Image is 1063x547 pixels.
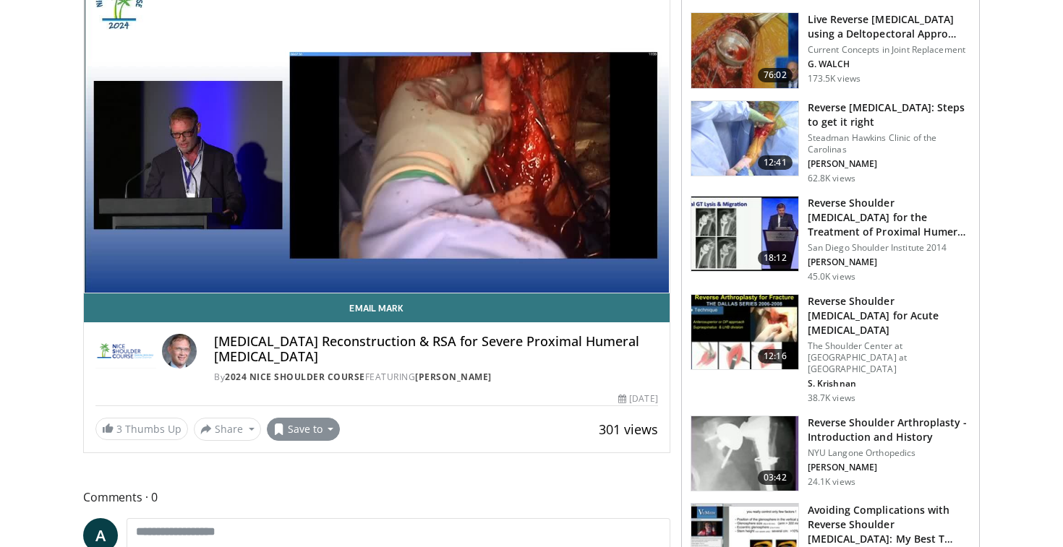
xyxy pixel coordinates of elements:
a: Email Mark [84,293,670,322]
span: 76:02 [758,68,793,82]
p: 62.8K views [808,173,855,184]
p: NYU Langone Orthopedics [808,447,970,459]
p: 38.7K views [808,392,855,404]
h3: Avoiding Complications with Reverse Shoulder [MEDICAL_DATA]: My Best T… [808,503,970,546]
p: 24.1K views [808,476,855,488]
p: S. Krishnan [808,378,970,389]
p: 45.0K views [808,271,855,283]
span: 301 views [599,421,658,438]
span: 03:42 [758,470,793,485]
span: 12:16 [758,349,793,363]
a: 12:16 Reverse Shoulder [MEDICAL_DATA] for Acute [MEDICAL_DATA] The Shoulder Center at [GEOGRAPHIC... [691,294,970,404]
p: [PERSON_NAME] [808,158,970,170]
img: Avatar [162,334,197,369]
p: G. WALCH [808,59,970,70]
a: 76:02 Live Reverse [MEDICAL_DATA] using a Deltopectoral Appro… Current Concepts in Joint Replacem... [691,12,970,89]
a: 18:12 Reverse Shoulder [MEDICAL_DATA] for the Treatment of Proximal Humeral … San Diego Shoulder ... [691,196,970,283]
a: [PERSON_NAME] [415,371,492,383]
img: zucker_4.png.150x105_q85_crop-smart_upscale.jpg [691,416,798,491]
img: butch_reverse_arthroplasty_3.png.150x105_q85_crop-smart_upscale.jpg [691,295,798,370]
p: 173.5K views [808,73,861,85]
p: San Diego Shoulder Institute 2014 [808,242,970,254]
p: [PERSON_NAME] [808,462,970,473]
h3: Reverse Shoulder [MEDICAL_DATA] for Acute [MEDICAL_DATA] [808,294,970,337]
img: Q2xRg7exoPLTwO8X4xMDoxOjA4MTsiGN.150x105_q85_crop-smart_upscale.jpg [691,197,798,272]
a: 3 Thumbs Up [95,418,188,440]
p: Steadman Hawkins Clinic of the Carolinas [808,132,970,155]
a: 03:42 Reverse Shoulder Arthroplasty - Introduction and History NYU Langone Orthopedics [PERSON_NA... [691,415,970,492]
p: Current Concepts in Joint Replacement [808,44,970,56]
span: 12:41 [758,155,793,170]
h3: Reverse Shoulder Arthroplasty - Introduction and History [808,415,970,444]
h4: [MEDICAL_DATA] Reconstruction & RSA for Severe Proximal Humeral [MEDICAL_DATA] [214,334,657,365]
img: 326034_0000_1.png.150x105_q85_crop-smart_upscale.jpg [691,101,798,176]
h3: Reverse [MEDICAL_DATA]: Steps to get it right [808,100,970,129]
h3: Reverse Shoulder [MEDICAL_DATA] for the Treatment of Proximal Humeral … [808,196,970,239]
div: [DATE] [618,392,657,405]
img: 684033_3.png.150x105_q85_crop-smart_upscale.jpg [691,13,798,88]
button: Share [194,418,261,441]
img: 2024 Nice Shoulder Course [95,334,156,369]
button: Save to [267,418,341,441]
a: 12:41 Reverse [MEDICAL_DATA]: Steps to get it right Steadman Hawkins Clinic of the Carolinas [PER... [691,100,970,184]
h3: Live Reverse [MEDICAL_DATA] using a Deltopectoral Appro… [808,12,970,41]
span: 3 [116,422,122,436]
div: By FEATURING [214,371,657,384]
span: Comments 0 [83,488,670,507]
span: 18:12 [758,251,793,265]
p: The Shoulder Center at [GEOGRAPHIC_DATA] at [GEOGRAPHIC_DATA] [808,340,970,375]
a: 2024 Nice Shoulder Course [225,371,365,383]
p: [PERSON_NAME] [808,257,970,268]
